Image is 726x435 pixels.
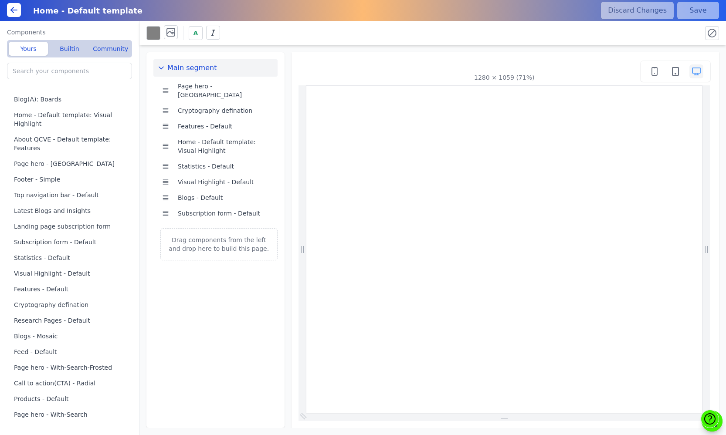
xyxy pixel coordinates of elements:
[91,42,130,56] button: Community
[160,192,171,203] button: Drag to reorder
[153,59,278,77] button: Main segment
[689,64,703,78] button: Desktop
[7,328,136,344] button: Blogs - Mosaic
[7,107,136,132] button: Home - Default template: Visual Highlight
[474,73,534,82] div: 1280 × 1059 (71%)
[7,91,136,107] button: Blog(A): Boards
[668,64,682,78] button: Tablet
[206,26,220,40] button: Italics
[174,118,271,134] button: Features - Default
[7,313,136,328] button: Research Pages - Default
[7,28,132,37] label: Components
[7,234,136,250] button: Subscription form - Default
[7,132,136,156] button: About QCVE - Default template: Features
[160,85,171,96] button: Drag to reorder
[7,407,136,422] button: Page hero - With-Search
[9,42,48,56] button: Yours
[50,42,89,56] button: Builtin
[648,64,662,78] button: Mobile
[7,344,136,360] button: Feed - Default
[189,26,203,40] button: A
[174,158,271,174] button: Statistics - Default
[7,219,136,234] button: Landing page subscription form
[7,156,136,172] button: Page hero - [GEOGRAPHIC_DATA]
[174,103,271,118] button: Cryptography defination
[160,208,171,219] button: Drag to reorder
[160,161,171,172] button: Drag to reorder
[7,360,136,375] button: Page hero - With-Search-Frosted
[306,86,703,414] iframe: Preview
[160,177,171,187] button: Drag to reorder
[174,78,271,103] button: Page hero - [GEOGRAPHIC_DATA]
[164,25,178,39] button: Background image
[160,141,171,152] button: Drag to reorder
[7,266,136,281] button: Visual Highlight - Default
[7,187,136,203] button: Top navigation bar - Default
[7,172,136,187] button: Footer - Simple
[7,203,136,219] button: Latest Blogs and Insights
[677,2,719,19] button: Save
[7,391,136,407] button: Products - Default
[174,174,271,190] button: Visual Highlight - Default
[146,26,160,40] button: Background color
[174,190,271,206] button: Blogs - Default
[160,105,171,116] button: Drag to reorder
[7,250,136,266] button: Statistics - Default
[174,134,271,158] button: Home - Default template: Visual Highlight
[167,63,217,73] span: Main segment
[160,121,171,132] button: Drag to reorder
[705,26,719,40] button: Reset all styles
[168,236,270,253] p: Drag components from the left and drop here to build this page.
[601,2,674,19] button: Discard Changes
[7,281,136,297] button: Features - Default
[7,375,136,391] button: Call to action(CTA) - Radial
[7,63,132,79] input: Search your components
[7,297,136,313] button: Cryptography defination
[193,29,198,37] span: A
[174,206,271,221] button: Subscription form - Default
